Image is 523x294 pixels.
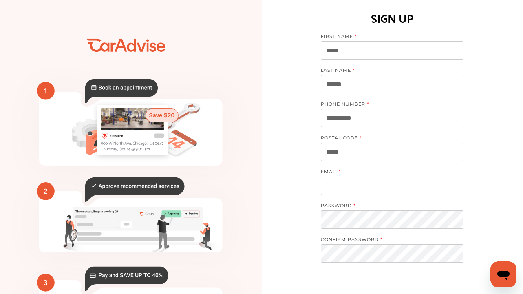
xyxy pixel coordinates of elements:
[321,101,455,109] label: PHONE NUMBER
[321,169,455,177] label: EMAIL
[321,67,455,75] label: LAST NAME
[321,135,455,143] label: POSTAL CODE
[321,33,455,41] label: FIRST NAME
[321,237,455,244] label: CONFIRM PASSWORD
[321,203,455,210] label: PASSWORD
[371,8,414,27] h1: SIGN UP
[490,261,516,287] iframe: Button to launch messaging window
